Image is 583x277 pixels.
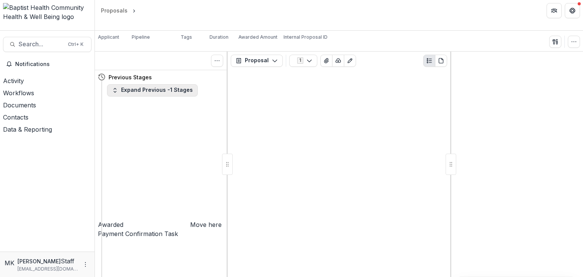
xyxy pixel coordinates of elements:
[107,84,198,96] button: Expand Previous -1 Stages
[5,258,14,268] div: Mahesh Kumar
[19,41,63,48] span: Search...
[565,3,580,18] button: Get Help
[3,126,52,133] span: Data & Reporting
[3,77,24,85] span: Activity
[423,55,435,67] button: Plaintext view
[320,55,332,67] button: View Attached Files
[61,257,74,266] p: Staff
[210,34,228,41] p: Duration
[98,34,119,41] p: Applicant
[190,220,222,229] button: Move here
[547,3,562,18] button: Partners
[238,34,277,41] p: Awarded Amount
[435,55,447,67] button: PDF view
[3,101,36,109] span: Documents
[17,257,61,265] p: [PERSON_NAME]
[101,6,128,14] div: Proposals
[98,229,222,238] h5: Payment Confirmation Task
[344,55,356,67] button: Edit as form
[98,220,123,229] h4: Awarded
[132,34,150,41] p: Pipeline
[289,55,317,67] button: 1
[284,34,328,41] p: Internal Proposal ID
[15,61,88,68] span: Notifications
[17,266,78,272] p: [EMAIL_ADDRESS][DOMAIN_NAME]
[109,73,152,81] h4: Previous Stages
[3,89,34,97] span: Workflows
[3,58,91,70] button: Notifications
[181,34,192,41] p: Tags
[3,37,91,52] button: Search...
[66,40,85,49] div: Ctrl + K
[98,5,131,16] a: Proposals
[81,260,90,269] button: More
[98,5,143,16] nav: breadcrumb
[3,113,28,121] span: Contacts
[3,3,91,21] img: Baptist Health Community Health & Well Being logo
[231,55,283,67] button: Proposal
[211,55,223,67] button: Toggle View Cancelled Tasks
